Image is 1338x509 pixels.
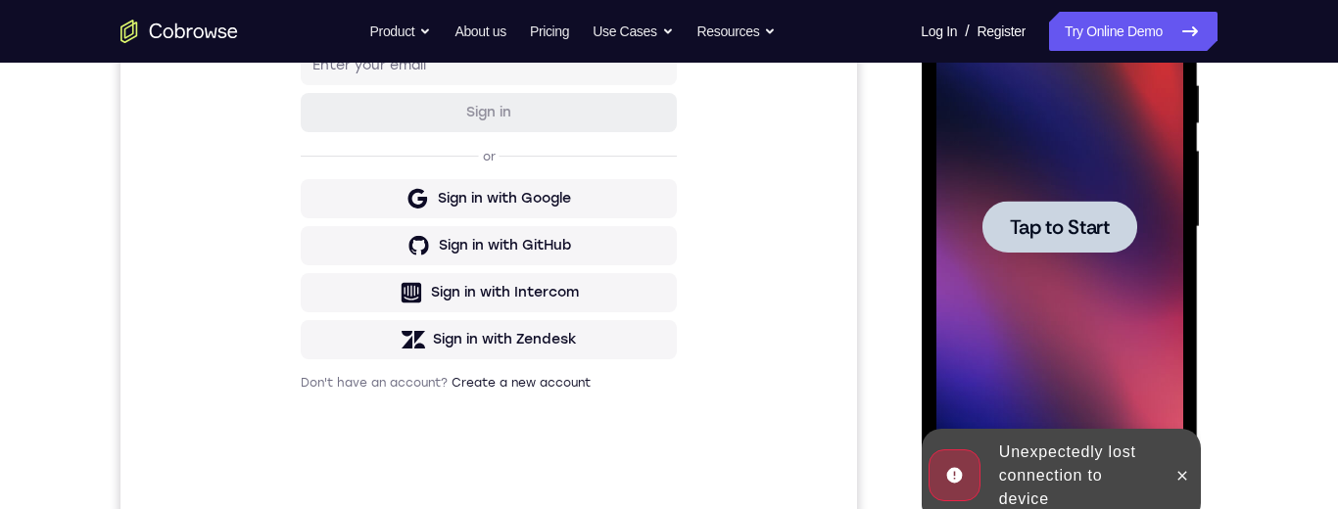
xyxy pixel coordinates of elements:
[697,12,777,51] button: Resources
[180,451,556,490] button: Sign in with Zendesk
[180,357,556,396] button: Sign in with GitHub
[530,12,569,51] a: Pricing
[312,461,456,481] div: Sign in with Zendesk
[311,414,458,434] div: Sign in with Intercom
[318,367,451,387] div: Sign in with GitHub
[921,12,957,51] a: Log In
[120,20,238,43] a: Go to the home page
[370,12,432,51] button: Product
[317,320,451,340] div: Sign in with Google
[180,134,556,162] h1: Sign in to your account
[180,404,556,443] button: Sign in with Intercom
[358,280,379,296] p: or
[61,262,215,314] button: Tap to Start
[88,279,188,299] span: Tap to Start
[454,12,505,51] a: About us
[978,12,1026,51] a: Register
[180,224,556,263] button: Sign in
[965,20,969,43] span: /
[180,310,556,349] button: Sign in with Google
[192,187,545,207] input: Enter your email
[1049,12,1218,51] a: Try Online Demo
[593,12,673,51] button: Use Cases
